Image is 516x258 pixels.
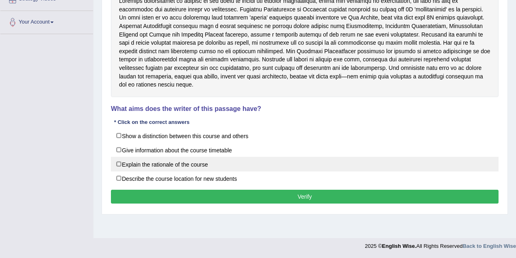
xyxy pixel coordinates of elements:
label: Describe the course location for new students [111,171,499,186]
h4: What aims does the writer of this passage have? [111,105,499,113]
a: Your Account [0,11,93,31]
label: Give information about the course timetable [111,143,499,157]
button: Verify [111,190,499,204]
label: Show a distinction between this course and others [111,128,499,143]
div: * Click on the correct answers [111,118,193,126]
label: Explain the rationale of the course [111,157,499,171]
a: Back to English Wise [463,243,516,249]
div: 2025 © All Rights Reserved [365,238,516,250]
strong: English Wise. [382,243,416,249]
